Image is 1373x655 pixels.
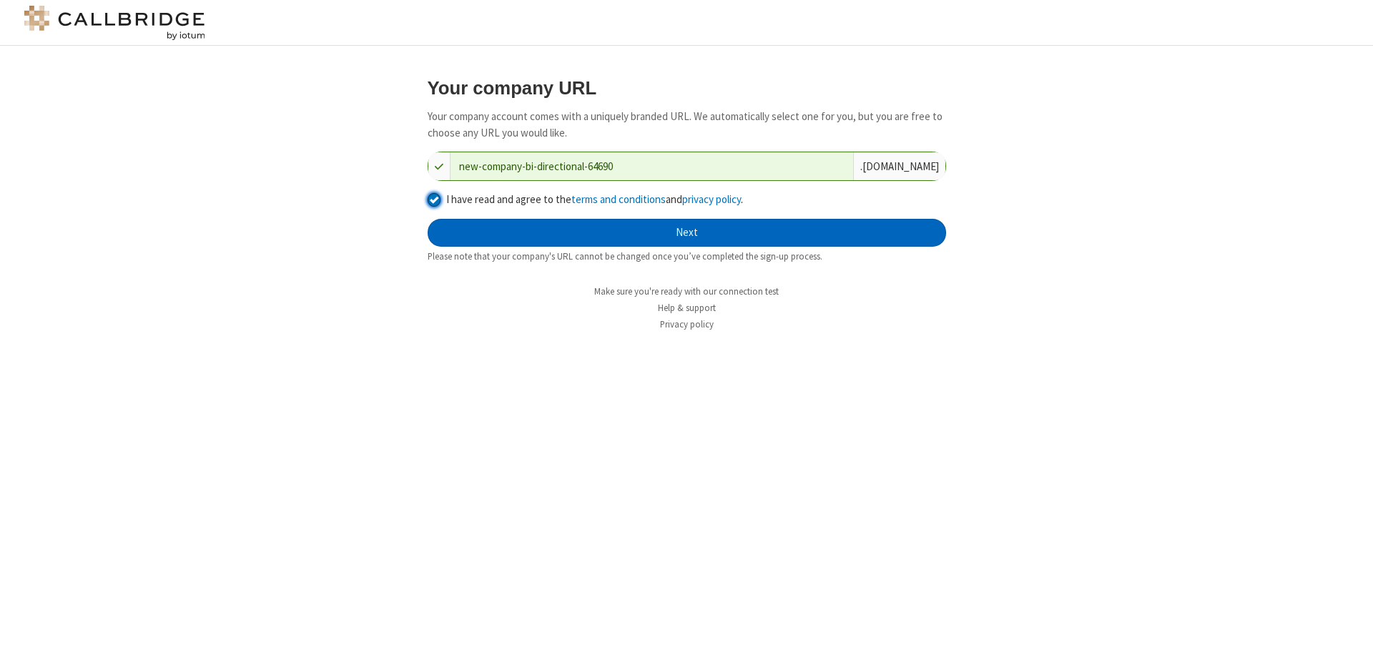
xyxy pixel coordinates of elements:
[594,285,779,297] a: Make sure you're ready with our connection test
[658,302,716,314] a: Help & support
[451,152,853,180] input: Company URL
[660,318,714,330] a: Privacy policy
[21,6,207,40] img: logo@2x.png
[428,250,946,263] div: Please note that your company's URL cannot be changed once you’ve completed the sign-up process.
[571,192,666,206] a: terms and conditions
[428,109,946,141] p: Your company account comes with a uniquely branded URL. We automatically select one for you, but ...
[682,192,741,206] a: privacy policy
[853,152,945,180] div: . [DOMAIN_NAME]
[428,219,946,247] button: Next
[446,192,946,208] label: I have read and agree to the and .
[428,78,946,98] h3: Your company URL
